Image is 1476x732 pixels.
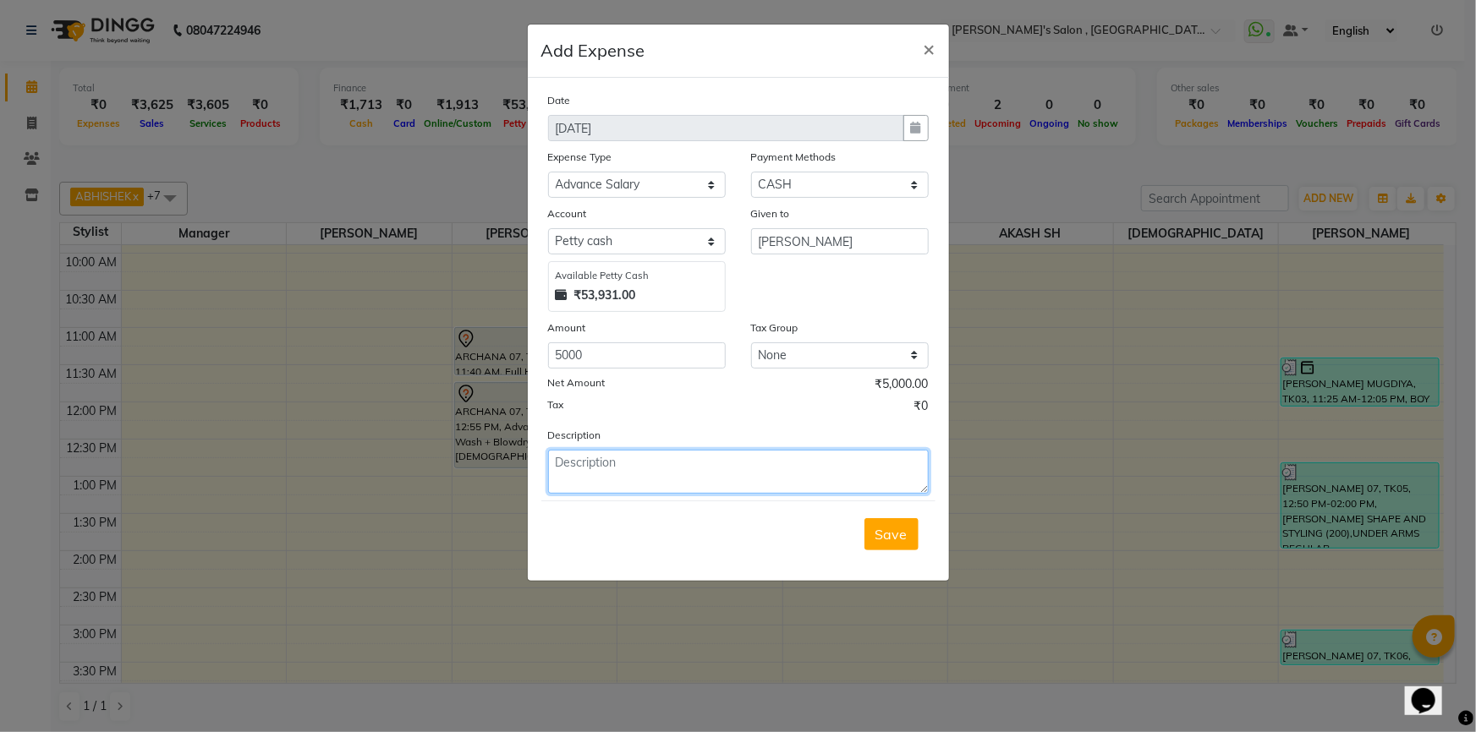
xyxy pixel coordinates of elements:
[548,150,612,165] label: Expense Type
[548,342,726,369] input: Amount
[914,397,929,419] span: ₹0
[1405,664,1459,715] iframe: chat widget
[548,397,564,412] label: Tax
[556,269,718,283] div: Available Petty Cash
[541,38,645,63] h5: Add Expense
[864,518,919,550] button: Save
[548,428,601,443] label: Description
[924,36,936,61] span: ×
[910,25,949,72] button: Close
[751,206,790,221] label: Given to
[548,93,571,108] label: Date
[875,375,929,397] span: ₹5,000.00
[875,526,908,543] span: Save
[548,206,587,221] label: Account
[751,320,798,336] label: Tax Group
[751,228,929,254] input: Given to
[574,287,636,304] strong: ₹53,931.00
[751,150,837,165] label: Payment Methods
[548,320,586,336] label: Amount
[548,375,606,391] label: Net Amount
